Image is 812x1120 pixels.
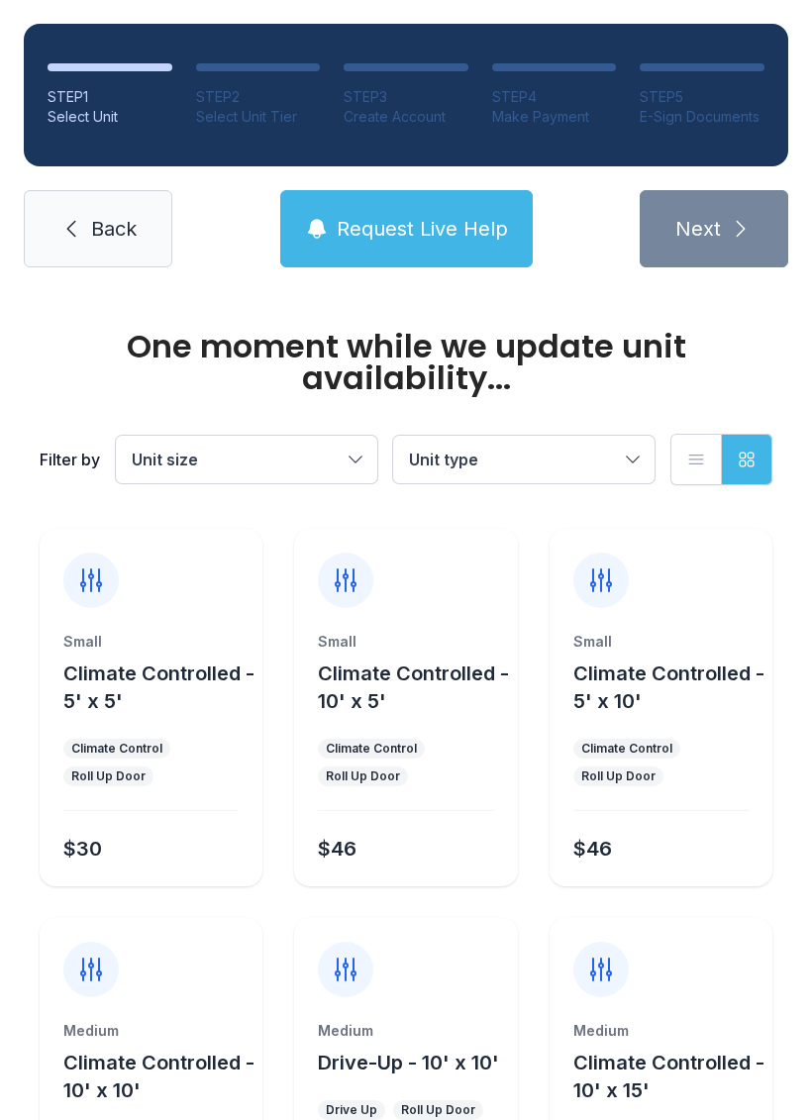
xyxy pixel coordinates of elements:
button: Climate Controlled - 10' x 15' [573,1049,764,1104]
button: Unit type [393,436,655,483]
div: $46 [573,835,612,863]
span: Unit type [409,450,478,469]
div: STEP 5 [640,87,764,107]
div: Make Payment [492,107,617,127]
button: Drive-Up - 10' x 10' [318,1049,499,1076]
span: Climate Controlled - 5' x 5' [63,662,254,713]
div: $30 [63,835,102,863]
div: Small [63,632,239,652]
div: STEP 4 [492,87,617,107]
div: Select Unit [48,107,172,127]
div: Climate Control [581,741,672,757]
div: Climate Control [326,741,417,757]
div: Drive Up [326,1102,377,1118]
span: Unit size [132,450,198,469]
div: STEP 3 [344,87,468,107]
div: One moment while we update unit availability... [40,331,772,394]
div: STEP 2 [196,87,321,107]
div: Roll Up Door [401,1102,475,1118]
span: Request Live Help [337,215,508,243]
button: Climate Controlled - 10' x 10' [63,1049,254,1104]
span: Climate Controlled - 10' x 10' [63,1051,254,1102]
div: Roll Up Door [326,768,400,784]
div: Select Unit Tier [196,107,321,127]
button: Climate Controlled - 5' x 5' [63,660,254,715]
div: Small [573,632,749,652]
div: Medium [63,1021,239,1041]
div: Roll Up Door [71,768,146,784]
div: E-Sign Documents [640,107,764,127]
span: Climate Controlled - 10' x 15' [573,1051,764,1102]
span: Next [675,215,721,243]
span: Back [91,215,137,243]
span: Climate Controlled - 10' x 5' [318,662,509,713]
div: Roll Up Door [581,768,656,784]
div: Small [318,632,493,652]
div: Medium [318,1021,493,1041]
button: Climate Controlled - 5' x 10' [573,660,764,715]
span: Climate Controlled - 5' x 10' [573,662,764,713]
div: Medium [573,1021,749,1041]
button: Unit size [116,436,377,483]
div: Create Account [344,107,468,127]
div: Filter by [40,448,100,471]
div: STEP 1 [48,87,172,107]
button: Climate Controlled - 10' x 5' [318,660,509,715]
span: Drive-Up - 10' x 10' [318,1051,499,1074]
div: $46 [318,835,356,863]
div: Climate Control [71,741,162,757]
